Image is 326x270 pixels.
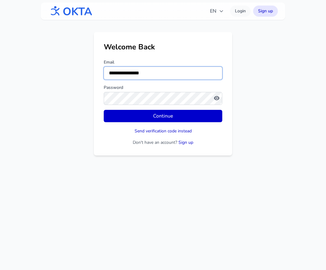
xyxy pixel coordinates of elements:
h1: Welcome Back [104,42,222,52]
label: Email [104,59,222,65]
span: EN [210,7,224,15]
button: Send verification code instead [135,128,192,134]
button: Continue [104,110,222,122]
a: Login [230,6,251,17]
label: Password [104,85,222,91]
a: Sign up [178,139,193,145]
p: Don't have an account? [104,139,222,146]
a: Sign up [253,6,278,17]
img: OKTA logo [48,3,93,19]
button: EN [206,5,228,17]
